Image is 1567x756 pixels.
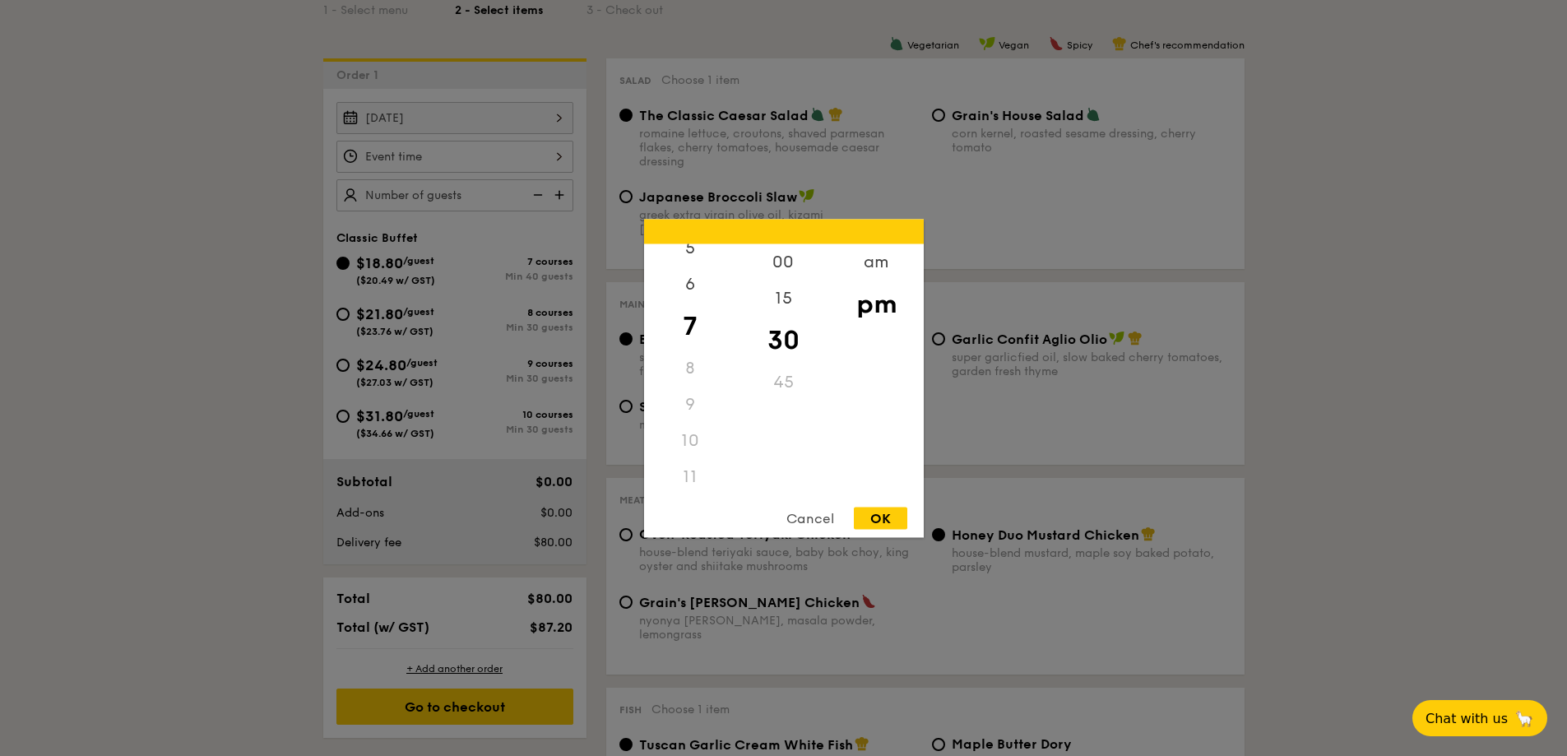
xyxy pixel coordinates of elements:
div: 9 [644,386,737,422]
span: Chat with us [1426,711,1508,726]
button: Chat with us🦙 [1412,700,1547,736]
div: 15 [737,280,830,316]
div: 8 [644,350,737,386]
div: 45 [737,364,830,400]
div: OK [854,507,907,529]
div: 00 [737,243,830,280]
div: 30 [737,316,830,364]
div: 5 [644,230,737,266]
div: Cancel [770,507,851,529]
div: 11 [644,458,737,494]
div: pm [830,280,923,327]
div: 10 [644,422,737,458]
div: am [830,243,923,280]
div: 7 [644,302,737,350]
div: 6 [644,266,737,302]
span: 🦙 [1514,709,1534,728]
